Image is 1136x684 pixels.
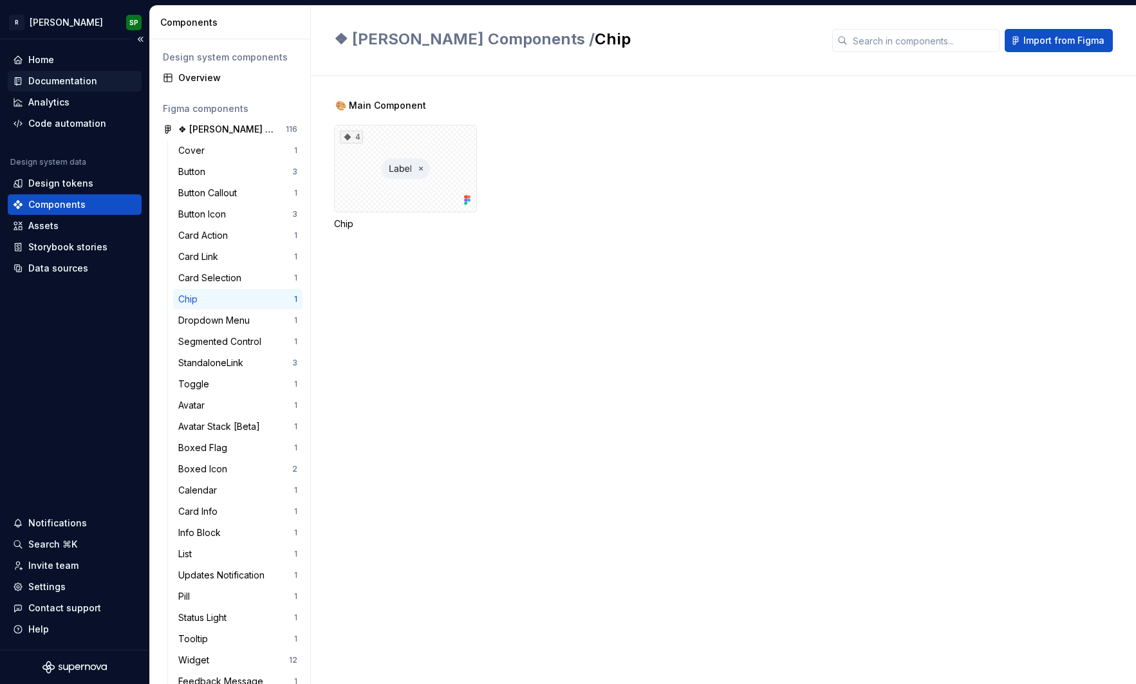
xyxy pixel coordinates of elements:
div: Pill [178,590,195,603]
div: Button [178,165,210,178]
div: Chip [334,217,477,230]
input: Search in components... [848,29,1000,52]
div: Figma components [163,102,297,115]
a: Info Block1 [173,522,303,543]
div: Status Light [178,611,232,624]
a: Assets [8,216,142,236]
div: Design tokens [28,177,93,190]
div: Data sources [28,262,88,275]
a: Chip1 [173,289,303,310]
button: R[PERSON_NAME]SP [3,8,147,36]
div: 1 [294,294,297,304]
a: Analytics [8,92,142,113]
div: 1 [294,485,297,495]
button: Contact support [8,598,142,618]
a: Overview [158,68,303,88]
a: Data sources [8,258,142,279]
div: 1 [294,145,297,156]
div: 3 [292,167,297,177]
div: Card Info [178,505,223,518]
div: Invite team [28,559,79,572]
a: Toggle1 [173,374,303,394]
div: Boxed Flag [178,441,232,454]
div: 1 [294,570,297,580]
a: List1 [173,544,303,564]
div: Chip [178,293,203,306]
a: Updates Notification1 [173,565,303,586]
a: Code automation [8,113,142,134]
a: Boxed Icon2 [173,459,303,479]
a: Status Light1 [173,607,303,628]
div: Segmented Control [178,335,266,348]
div: 1 [294,400,297,411]
button: Collapse sidebar [131,30,149,48]
button: Search ⌘K [8,534,142,555]
div: Help [28,623,49,636]
div: Info Block [178,526,226,539]
div: 1 [294,252,297,262]
div: 4 [340,131,363,143]
div: 1 [294,230,297,241]
div: R [9,15,24,30]
div: Documentation [28,75,97,88]
div: 1 [294,549,297,559]
div: 1 [294,421,297,432]
a: Home [8,50,142,70]
div: Notifications [28,517,87,530]
a: Avatar1 [173,395,303,416]
a: Segmented Control1 [173,331,303,352]
a: Card Link1 [173,246,303,267]
div: Components [160,16,305,29]
div: Updates Notification [178,569,270,582]
span: Import from Figma [1023,34,1104,47]
div: Card Link [178,250,223,263]
a: Calendar1 [173,480,303,501]
div: 1 [294,613,297,623]
div: Assets [28,219,59,232]
a: Documentation [8,71,142,91]
div: Toggle [178,378,214,391]
button: Import from Figma [1005,29,1113,52]
div: Calendar [178,484,222,497]
a: ❖ [PERSON_NAME] Components116 [158,119,303,140]
a: Card Selection1 [173,268,303,288]
div: 1 [294,337,297,347]
a: Button3 [173,162,303,182]
div: Home [28,53,54,66]
a: Components [8,194,142,215]
span: ❖ [PERSON_NAME] Components / [334,30,595,48]
a: Dropdown Menu1 [173,310,303,331]
div: ❖ [PERSON_NAME] Components [178,123,274,136]
a: Storybook stories [8,237,142,257]
div: 116 [286,124,297,134]
a: Card Info1 [173,501,303,522]
div: StandaloneLink [178,356,248,369]
div: Code automation [28,117,106,130]
div: Design system data [10,157,86,167]
a: Settings [8,577,142,597]
div: Button Callout [178,187,242,199]
a: Design tokens [8,173,142,194]
div: Avatar [178,399,210,412]
a: Cover1 [173,140,303,161]
div: Analytics [28,96,70,109]
div: Avatar Stack [Beta] [178,420,265,433]
svg: Supernova Logo [42,661,107,674]
div: Boxed Icon [178,463,232,476]
div: Settings [28,580,66,593]
div: 1 [294,634,297,644]
div: Card Selection [178,272,247,284]
a: Invite team [8,555,142,576]
div: 1 [294,379,297,389]
div: 2 [292,464,297,474]
a: Button Icon3 [173,204,303,225]
div: Contact support [28,602,101,615]
a: Widget12 [173,650,303,670]
div: 3 [292,358,297,368]
a: Card Action1 [173,225,303,246]
div: 1 [294,591,297,602]
a: Tooltip1 [173,629,303,649]
div: Widget [178,654,214,667]
div: Button Icon [178,208,231,221]
div: [PERSON_NAME] [30,16,103,29]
